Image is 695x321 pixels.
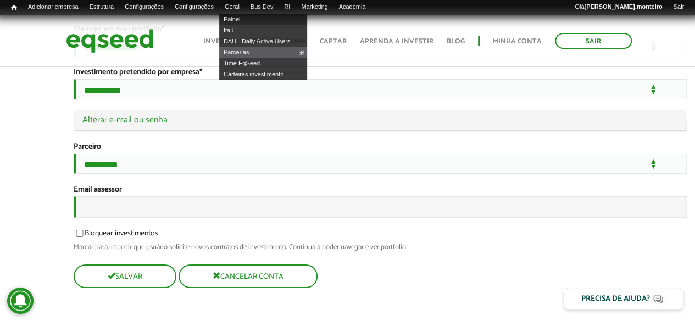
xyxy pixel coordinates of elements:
a: Aprenda a investir [360,38,433,45]
label: Email assessor [74,186,122,194]
a: Configurações [169,3,219,12]
button: Cancelar conta [179,264,318,288]
label: Bloquear investimentos [74,230,158,241]
label: Parceiro [74,143,101,151]
a: Sair [668,3,690,12]
a: Marketing [296,3,333,12]
img: EqSeed [66,26,154,55]
a: Academia [333,3,371,12]
a: Investir [203,38,235,45]
label: Investimento pretendido por empresa [74,69,202,76]
a: Adicionar empresa [23,3,84,12]
a: Bus Dev [245,3,279,12]
a: Sair [555,33,632,49]
a: Alterar e-mail ou senha [82,116,678,125]
a: Configurações [119,3,169,12]
a: Captar [320,38,347,45]
div: Marcar para impedir que usuário solicite novos contratos de investimento. Continua a poder navega... [74,244,687,251]
a: Início [5,3,23,13]
span: Início [11,4,17,12]
span: Este campo é obrigatório. [199,66,202,78]
a: Estrutura [84,3,120,12]
button: Salvar [74,264,176,288]
a: Blog [447,38,465,45]
a: Painel [219,14,307,25]
a: Minha conta [493,38,542,45]
a: RI [279,3,296,12]
a: Geral [219,3,245,12]
input: Bloquear investimentos [70,230,90,237]
strong: [PERSON_NAME].monteiro [584,3,662,10]
a: Olá[PERSON_NAME].monteiro [569,3,668,12]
